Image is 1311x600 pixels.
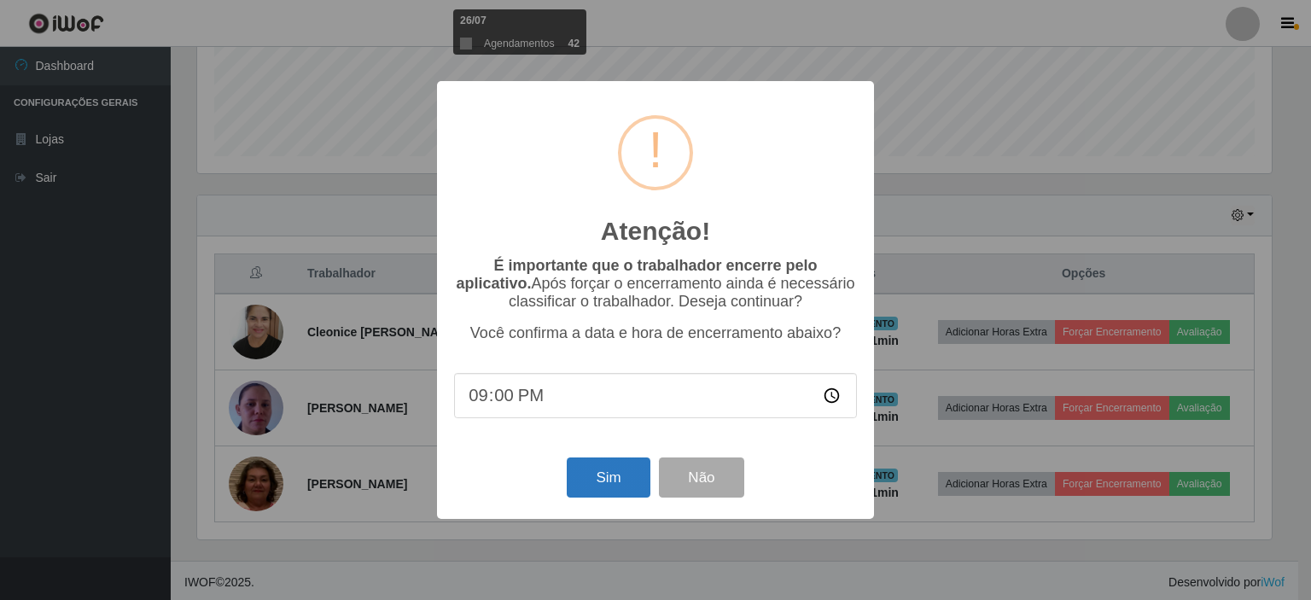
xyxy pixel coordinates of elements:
[454,324,857,342] p: Você confirma a data e hora de encerramento abaixo?
[601,216,710,247] h2: Atenção!
[454,257,857,311] p: Após forçar o encerramento ainda é necessário classificar o trabalhador. Deseja continuar?
[567,457,650,498] button: Sim
[659,457,743,498] button: Não
[456,257,817,292] b: É importante que o trabalhador encerre pelo aplicativo.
